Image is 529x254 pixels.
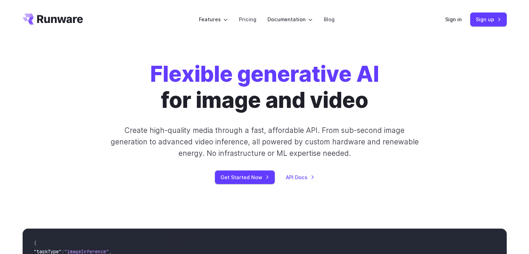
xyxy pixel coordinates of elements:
p: Create high-quality media through a fast, affordable API. From sub-second image generation to adv... [110,125,419,159]
a: Go to / [23,14,83,25]
a: Blog [324,15,335,23]
a: Sign up [470,13,507,26]
span: { [34,240,37,246]
a: Pricing [239,15,256,23]
a: Get Started Now [215,170,275,184]
a: API Docs [286,173,314,181]
label: Features [199,15,228,23]
a: Sign in [445,15,462,23]
label: Documentation [267,15,313,23]
h1: for image and video [150,61,379,113]
strong: Flexible generative AI [150,61,379,87]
